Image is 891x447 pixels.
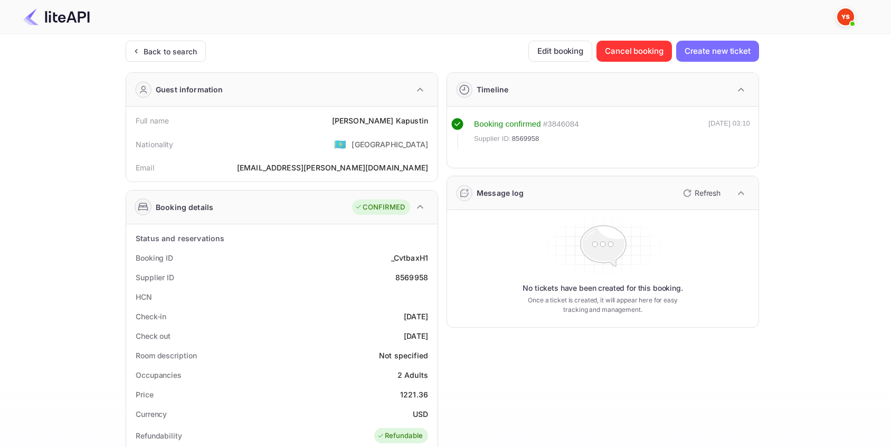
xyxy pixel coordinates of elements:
div: Not specified [379,350,428,361]
div: Guest information [156,84,223,95]
div: [DATE] [404,311,428,322]
div: Booking details [156,202,213,213]
button: Create new ticket [676,41,759,62]
div: 8569958 [395,272,428,283]
div: Message log [477,187,524,198]
div: Back to search [144,46,197,57]
div: [PERSON_NAME] Kapustin [332,115,428,126]
div: # 3846084 [543,118,579,130]
div: Currency [136,408,167,420]
span: 8569958 [512,134,539,144]
div: USD [413,408,428,420]
div: CONFIRMED [355,202,405,213]
div: Booking ID [136,252,173,263]
span: United States [334,135,346,154]
div: Full name [136,115,169,126]
div: Check out [136,330,170,341]
div: Occupancies [136,369,182,381]
div: Status and reservations [136,233,224,244]
div: [DATE] 03:10 [708,118,750,149]
div: Room description [136,350,196,361]
div: Booking confirmed [474,118,541,130]
div: Price [136,389,154,400]
div: Email [136,162,154,173]
button: Edit booking [528,41,592,62]
button: Cancel booking [596,41,672,62]
button: Refresh [677,185,725,202]
p: No tickets have been created for this booking. [523,283,683,293]
div: Supplier ID [136,272,174,283]
div: Timeline [477,84,508,95]
div: Refundable [377,431,423,441]
p: Refresh [695,187,721,198]
div: 1221.36 [400,389,428,400]
div: Check-in [136,311,166,322]
div: [GEOGRAPHIC_DATA] [352,139,428,150]
div: 2 Adults [397,369,428,381]
div: HCN [136,291,152,302]
span: Supplier ID: [474,134,511,144]
img: LiteAPI Logo [23,8,90,25]
div: [EMAIL_ADDRESS][PERSON_NAME][DOMAIN_NAME] [237,162,428,173]
p: Once a ticket is created, it will appear here for easy tracking and management. [519,296,686,315]
div: _CvtbaxH1 [391,252,428,263]
div: [DATE] [404,330,428,341]
img: Yandex Support [837,8,854,25]
div: Refundability [136,430,182,441]
div: Nationality [136,139,174,150]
